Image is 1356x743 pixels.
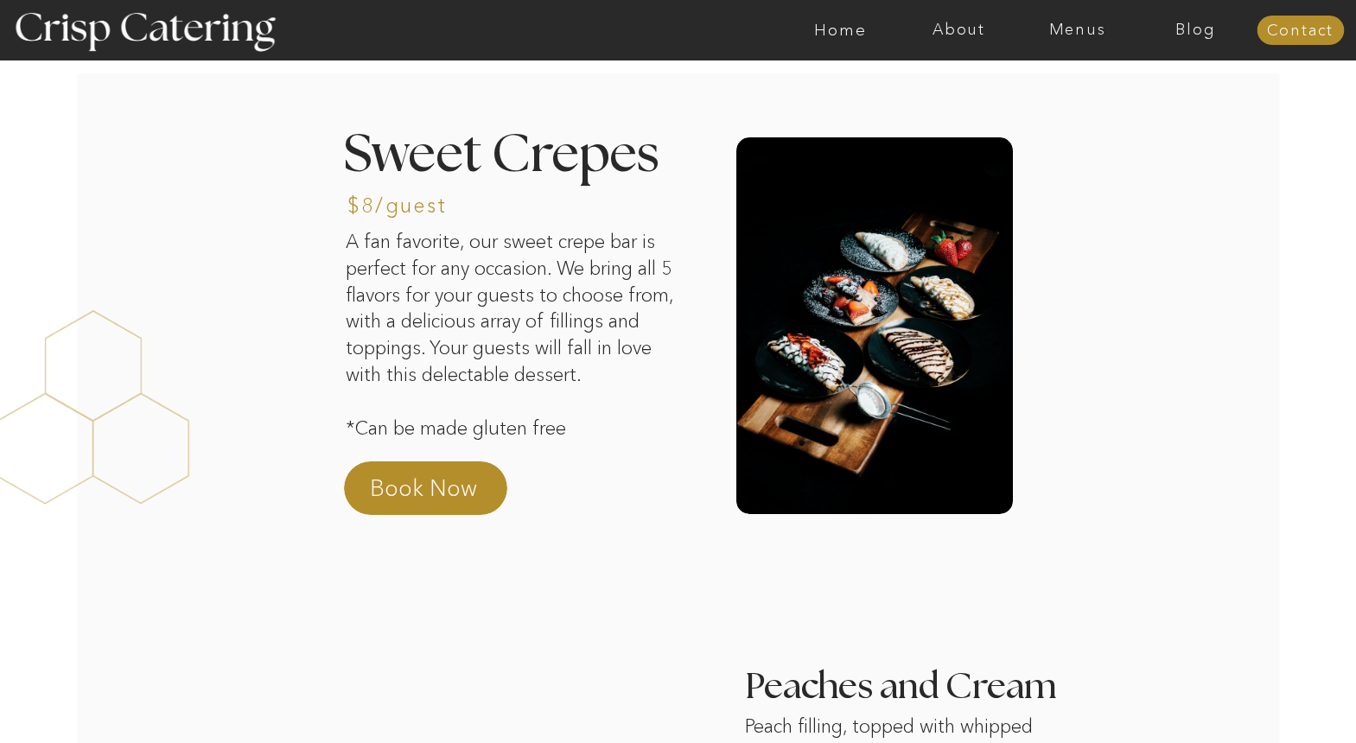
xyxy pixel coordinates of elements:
[1018,22,1136,39] a: Menus
[781,22,900,39] a: Home
[1136,22,1255,39] a: Blog
[344,130,676,234] h2: Sweet Crepes
[745,670,1060,707] h3: Peaches and Cream
[1257,22,1344,40] a: Contact
[370,473,522,514] a: Book Now
[346,229,685,449] p: A fan favorite, our sweet crepe bar is perfect for any occasion. We bring all 5 flavors for your ...
[347,195,491,220] h3: $8/guest
[900,22,1018,39] a: About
